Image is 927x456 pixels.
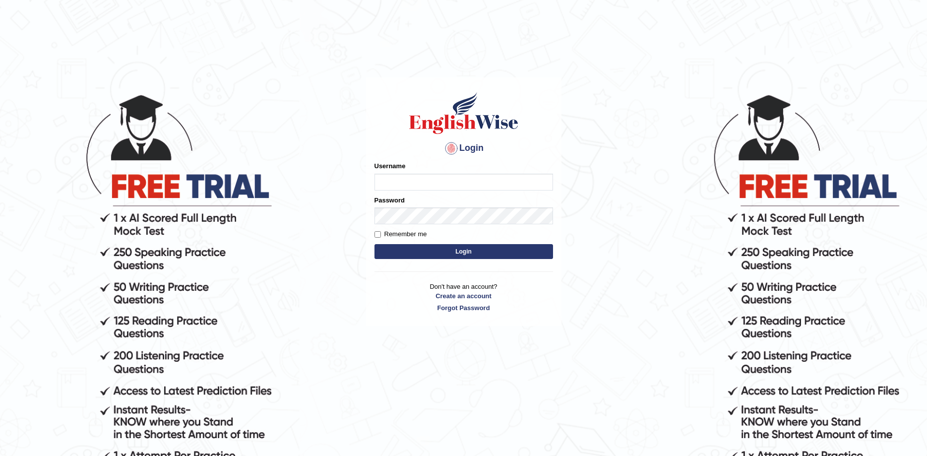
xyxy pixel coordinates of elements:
img: Logo of English Wise sign in for intelligent practice with AI [407,91,520,135]
label: Remember me [374,229,427,239]
input: Remember me [374,231,381,238]
p: Don't have an account? [374,282,553,313]
a: Forgot Password [374,303,553,313]
h4: Login [374,140,553,156]
button: Login [374,244,553,259]
label: Password [374,195,405,205]
label: Username [374,161,406,171]
a: Create an account [374,291,553,301]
